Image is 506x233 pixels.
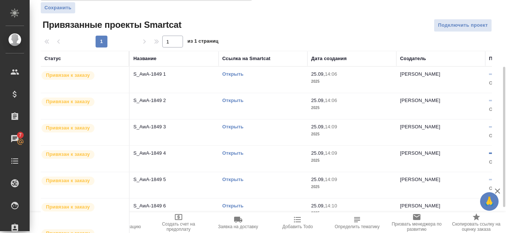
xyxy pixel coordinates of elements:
[400,98,440,103] p: [PERSON_NAME]
[400,177,440,182] p: [PERSON_NAME]
[153,221,204,232] span: Создать счет на предоплату
[222,55,270,62] div: Ссылка на Smartcat
[133,70,215,78] p: S_AwA-1849 1
[44,55,61,62] div: Статус
[311,183,393,191] p: 2025
[218,224,258,229] span: Заявка на доставку
[222,124,243,129] a: Открыть
[311,78,393,85] p: 2025
[311,150,325,156] p: 25.09,
[451,221,502,232] span: Скопировать ссылку на оценку заказа
[327,212,387,233] button: Определить тематику
[400,124,440,129] p: [PERSON_NAME]
[41,2,75,13] button: Сохранить
[208,212,268,233] button: Заявка на доставку
[282,224,313,229] span: Добавить Todo
[44,4,71,12] span: Сохранить
[325,98,337,103] p: 14:06
[133,150,215,157] p: S_AwA-1849 4
[325,71,337,77] p: 14:06
[46,177,90,184] p: Привязан к заказу
[334,224,379,229] span: Определить тематику
[133,55,156,62] div: Название
[187,37,219,47] span: из 1 страниц
[30,212,89,233] button: Папка на Drive
[222,98,243,103] a: Открыть
[149,212,209,233] button: Создать счет на предоплату
[311,177,325,182] p: 25.09,
[400,203,440,209] p: [PERSON_NAME]
[311,157,393,164] p: 2025
[222,203,243,209] a: Открыть
[311,210,393,217] p: 2025
[2,129,28,148] a: 7
[325,150,337,156] p: 14:09
[434,19,492,32] button: Подключить проект
[311,98,325,103] p: 25.09,
[325,124,337,129] p: 14:09
[311,131,393,138] p: 2025
[133,123,215,131] p: S_AwA-1849 3
[222,150,243,156] a: Открыть
[311,55,347,62] div: Дата создания
[41,19,182,31] span: Привязанные проекты Smartcat
[311,71,325,77] p: 25.09,
[268,212,327,233] button: Добавить Todo
[222,71,243,77] a: Открыть
[400,71,440,77] p: [PERSON_NAME]
[133,202,215,210] p: S_AwA-1849 6
[14,131,26,139] span: 7
[311,203,325,209] p: 25.09,
[46,72,90,79] p: Привязан к заказу
[133,176,215,183] p: S_AwA-1849 5
[400,55,426,62] div: Создатель
[438,21,488,30] span: Подключить проект
[325,177,337,182] p: 14:09
[392,221,442,232] span: Призвать менеджера по развитию
[46,124,90,132] p: Привязан к заказу
[387,212,447,233] button: Призвать менеджера по развитию
[46,203,90,211] p: Привязан к заказу
[222,177,243,182] a: Открыть
[480,192,499,211] button: 🙏
[325,203,337,209] p: 14:10
[133,97,215,104] p: S_AwA-1849 2
[46,98,90,105] p: Привязан к заказу
[483,194,496,209] span: 🙏
[446,212,506,233] button: Скопировать ссылку на оценку заказа
[46,151,90,158] p: Привязан к заказу
[311,104,393,112] p: 2025
[400,150,440,156] p: [PERSON_NAME]
[311,124,325,129] p: 25.09,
